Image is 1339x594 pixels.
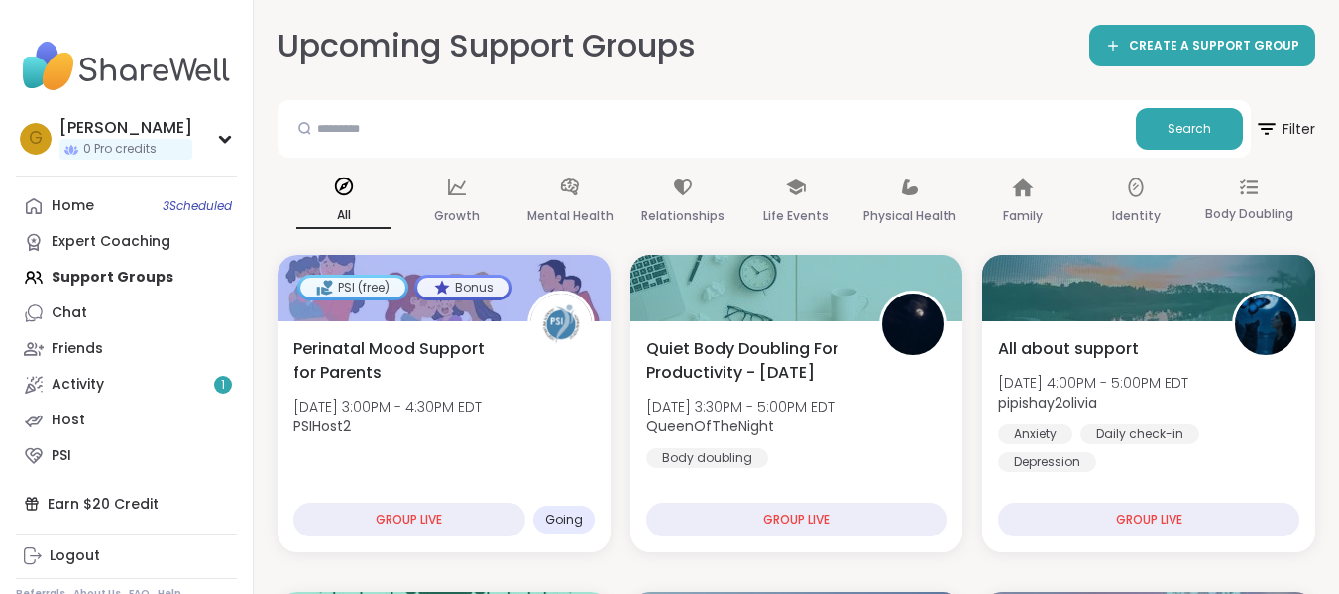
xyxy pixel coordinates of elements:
[300,278,405,297] div: PSI (free)
[52,196,94,216] div: Home
[998,424,1072,444] div: Anxiety
[1235,294,1296,355] img: pipishay2olivia
[16,32,237,101] img: ShareWell Nav Logo
[1136,108,1243,150] button: Search
[417,278,509,297] div: Bonus
[545,512,583,528] span: Going
[278,24,696,68] h2: Upcoming Support Groups
[296,203,391,229] p: All
[646,397,835,416] span: [DATE] 3:30PM - 5:00PM EDT
[882,294,944,355] img: QueenOfTheNight
[293,416,351,436] b: PSIHost2
[59,117,192,139] div: [PERSON_NAME]
[763,204,829,228] p: Life Events
[293,337,505,385] span: Perinatal Mood Support for Parents
[646,448,768,468] div: Body doubling
[1080,424,1199,444] div: Daily check-in
[1255,105,1315,153] span: Filter
[16,224,237,260] a: Expert Coaching
[434,204,480,228] p: Growth
[16,367,237,403] a: Activity1
[16,331,237,367] a: Friends
[1129,38,1299,55] span: CREATE A SUPPORT GROUP
[646,416,774,436] b: QueenOfTheNight
[50,546,100,566] div: Logout
[527,204,614,228] p: Mental Health
[83,141,157,158] span: 0 Pro credits
[998,393,1097,413] b: pipishay2olivia
[863,204,956,228] p: Physical Health
[221,377,225,394] span: 1
[641,204,725,228] p: Relationships
[646,503,948,536] div: GROUP LIVE
[998,373,1188,393] span: [DATE] 4:00PM - 5:00PM EDT
[1003,204,1043,228] p: Family
[1112,204,1161,228] p: Identity
[530,294,592,355] img: PSIHost2
[998,337,1139,361] span: All about support
[163,198,232,214] span: 3 Scheduled
[1089,25,1315,66] a: CREATE A SUPPORT GROUP
[52,446,71,466] div: PSI
[29,126,43,152] span: G
[52,411,85,430] div: Host
[52,375,104,395] div: Activity
[52,232,170,252] div: Expert Coaching
[16,438,237,474] a: PSI
[52,339,103,359] div: Friends
[1255,100,1315,158] button: Filter
[1168,120,1211,138] span: Search
[998,452,1096,472] div: Depression
[998,503,1299,536] div: GROUP LIVE
[16,486,237,522] div: Earn $20 Credit
[646,337,858,385] span: Quiet Body Doubling For Productivity - [DATE]
[16,538,237,574] a: Logout
[1205,202,1293,226] p: Body Doubling
[293,397,482,416] span: [DATE] 3:00PM - 4:30PM EDT
[293,503,525,536] div: GROUP LIVE
[16,188,237,224] a: Home3Scheduled
[16,403,237,438] a: Host
[52,303,87,323] div: Chat
[16,296,237,331] a: Chat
